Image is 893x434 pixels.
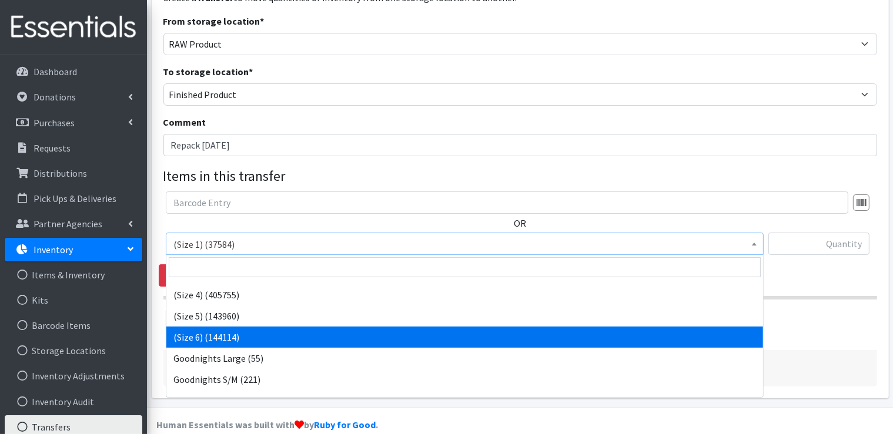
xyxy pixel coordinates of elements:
[5,263,142,287] a: Items & Inventory
[166,369,763,390] li: Goodnights S/M (221)
[166,233,764,255] span: (Size 1) (37584)
[768,233,869,255] input: Quantity
[5,8,142,47] img: HumanEssentials
[5,60,142,83] a: Dashboard
[163,115,206,129] label: Comment
[5,111,142,134] a: Purchases
[166,390,763,411] li: Pull-Ups (3T-4T) (233292)
[5,339,142,362] a: Storage Locations
[5,187,142,210] a: Pick Ups & Deliveries
[5,212,142,235] a: Partner Agencies
[34,142,71,154] p: Requests
[5,238,142,261] a: Inventory
[34,117,75,129] p: Purchases
[34,66,77,78] p: Dashboard
[166,305,763,327] li: (Size 5) (143960)
[5,364,142,388] a: Inventory Adjustments
[173,236,756,253] span: (Size 1) (37584)
[159,264,218,287] a: Remove
[34,167,87,179] p: Distributions
[5,136,142,160] a: Requests
[34,193,116,204] p: Pick Ups & Deliveries
[34,244,73,255] p: Inventory
[166,327,763,348] li: (Size 6) (144114)
[5,162,142,185] a: Distributions
[5,85,142,109] a: Donations
[166,348,763,369] li: Goodnights Large (55)
[514,216,526,230] label: OR
[34,91,76,103] p: Donations
[5,314,142,337] a: Barcode Items
[314,419,376,430] a: Ruby for Good
[156,419,378,430] strong: Human Essentials was built with by .
[34,218,102,230] p: Partner Agencies
[5,390,142,413] a: Inventory Audit
[5,288,142,312] a: Kits
[260,15,265,27] abbr: required
[249,66,253,78] abbr: required
[163,166,877,187] legend: Items in this transfer
[166,191,848,214] input: Barcode Entry
[166,284,763,305] li: (Size 4) (405755)
[163,14,265,28] label: From storage location
[163,65,253,79] label: To storage location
